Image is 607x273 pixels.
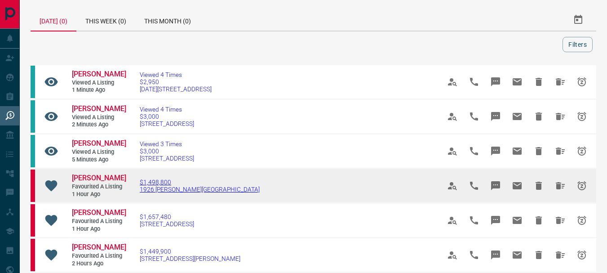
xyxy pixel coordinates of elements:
span: Hide [528,106,549,127]
span: $1,657,480 [140,213,194,220]
span: Hide All from Colleen Ramalheiro [549,210,571,231]
span: $3,000 [140,113,194,120]
span: Hide All from Colleen Ramalheiro [549,175,571,197]
span: $3,000 [140,148,194,155]
span: Hide [528,244,549,266]
span: Message [485,71,506,93]
span: View Profile [442,175,463,197]
span: Favourited a Listing [72,183,126,191]
span: Call [463,106,485,127]
span: $1,498,800 [140,179,260,186]
span: Hide All from Yana Lopes [549,106,571,127]
span: [STREET_ADDRESS][PERSON_NAME] [140,255,240,262]
a: $1,498,8001926 [PERSON_NAME][GEOGRAPHIC_DATA] [140,179,260,193]
span: Viewed a Listing [72,114,126,121]
button: Filters [563,37,593,52]
span: View Profile [442,244,463,266]
div: [DATE] (0) [31,9,76,31]
a: [PERSON_NAME] [72,208,126,218]
div: condos.ca [31,135,35,167]
span: Email [506,140,528,162]
a: Viewed 4 Times$3,000[STREET_ADDRESS] [140,106,194,127]
span: View Profile [442,210,463,231]
span: Message [485,106,506,127]
span: $2,950 [140,78,212,85]
span: Call [463,140,485,162]
a: Viewed 4 Times$2,950[DATE][STREET_ADDRESS] [140,71,212,93]
span: Email [506,244,528,266]
span: Email [506,210,528,231]
div: condos.ca [31,100,35,133]
span: Hide [528,175,549,197]
span: Hide All from Colleen Ramalheiro [549,244,571,266]
a: $1,657,480[STREET_ADDRESS] [140,213,194,228]
span: 1926 [PERSON_NAME][GEOGRAPHIC_DATA] [140,186,260,193]
a: Viewed 3 Times$3,000[STREET_ADDRESS] [140,140,194,162]
span: Snooze [571,244,593,266]
span: Favourited a Listing [72,218,126,225]
span: Call [463,244,485,266]
div: This Week (0) [76,9,135,31]
span: [PERSON_NAME] [72,208,126,217]
a: $1,449,900[STREET_ADDRESS][PERSON_NAME] [140,248,240,262]
span: 5 minutes ago [72,156,126,164]
span: Viewed a Listing [72,79,126,87]
span: 2 minutes ago [72,121,126,129]
span: 1 hour ago [72,225,126,233]
span: Viewed 4 Times [140,106,194,113]
span: Snooze [571,210,593,231]
a: [PERSON_NAME] [72,104,126,114]
span: [DATE][STREET_ADDRESS] [140,85,212,93]
span: Hide All from Yana Lopes [549,71,571,93]
span: Snooze [571,71,593,93]
span: View Profile [442,140,463,162]
div: property.ca [31,239,35,271]
span: [PERSON_NAME] [72,139,126,148]
span: View Profile [442,106,463,127]
span: [PERSON_NAME] [72,104,126,113]
span: Snooze [571,175,593,197]
span: Hide All from Yana Lopes [549,140,571,162]
span: Snooze [571,140,593,162]
span: Hide [528,71,549,93]
span: Message [485,244,506,266]
span: 1 minute ago [72,86,126,94]
span: Email [506,175,528,197]
div: condos.ca [31,66,35,98]
span: Favourited a Listing [72,252,126,260]
span: Viewed 3 Times [140,140,194,148]
a: [PERSON_NAME] [72,139,126,148]
span: Hide [528,210,549,231]
a: [PERSON_NAME] [72,174,126,183]
span: [PERSON_NAME] [72,174,126,182]
span: Email [506,71,528,93]
div: property.ca [31,204,35,237]
a: [PERSON_NAME] [72,70,126,79]
span: Call [463,210,485,231]
span: Message [485,175,506,197]
div: This Month (0) [135,9,200,31]
span: [STREET_ADDRESS] [140,120,194,127]
a: [PERSON_NAME] [72,243,126,252]
span: [PERSON_NAME] [72,70,126,78]
span: [STREET_ADDRESS] [140,220,194,228]
span: Call [463,175,485,197]
span: Message [485,210,506,231]
span: [STREET_ADDRESS] [140,155,194,162]
div: property.ca [31,170,35,202]
span: 1 hour ago [72,191,126,198]
button: Select Date Range [567,9,589,31]
span: [PERSON_NAME] [72,243,126,251]
span: Viewed 4 Times [140,71,212,78]
span: View Profile [442,71,463,93]
span: 2 hours ago [72,260,126,268]
span: Email [506,106,528,127]
span: $1,449,900 [140,248,240,255]
span: Call [463,71,485,93]
span: Hide [528,140,549,162]
span: Viewed a Listing [72,148,126,156]
span: Snooze [571,106,593,127]
span: Message [485,140,506,162]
